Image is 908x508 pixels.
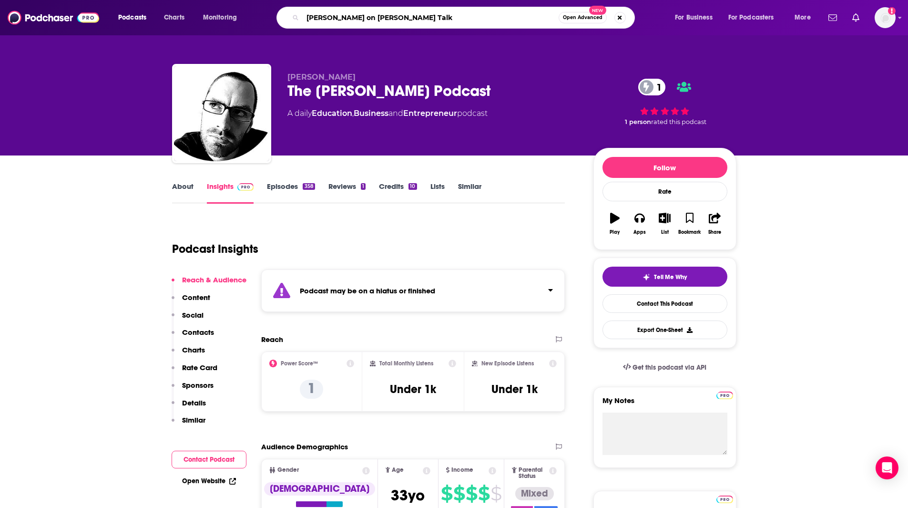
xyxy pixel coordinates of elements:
div: List [661,229,669,235]
span: Charts [164,11,184,24]
a: Business [354,109,388,118]
div: Search podcasts, credits, & more... [286,7,644,29]
button: open menu [788,10,823,25]
span: Logged in as AtriaBooks [875,7,896,28]
p: Similar [182,415,205,425]
span: 1 person [625,118,651,125]
a: Pro website [716,494,733,503]
span: $ [490,486,501,501]
button: Details [172,398,206,416]
svg: Add a profile image [888,7,896,15]
div: 358 [303,183,315,190]
p: Reach & Audience [182,275,246,284]
span: Monitoring [203,11,237,24]
div: Apps [633,229,646,235]
button: List [652,207,677,241]
span: More [795,11,811,24]
div: [DEMOGRAPHIC_DATA] [264,482,375,496]
div: Share [708,229,721,235]
h2: Total Monthly Listens [379,360,433,367]
img: tell me why sparkle [643,273,650,281]
a: Charts [158,10,190,25]
button: open menu [668,10,724,25]
h3: Under 1k [491,382,538,396]
a: Get this podcast via API [615,356,714,379]
span: For Podcasters [728,11,774,24]
label: My Notes [602,396,727,413]
img: Podchaser Pro [716,392,733,399]
button: open menu [196,10,249,25]
span: For Business [675,11,713,24]
a: Open Website [182,477,236,485]
a: Education [312,109,352,118]
button: Content [172,293,210,311]
h2: Audience Demographics [261,442,348,451]
button: Apps [627,207,652,241]
span: and [388,109,403,118]
a: Podchaser - Follow, Share and Rate Podcasts [8,9,99,27]
div: 1 [361,183,366,190]
button: Contact Podcast [172,451,246,468]
strong: Podcast may be on a hiatus or finished [300,286,435,295]
p: Contacts [182,328,214,337]
p: Sponsors [182,381,214,390]
button: Charts [172,345,205,363]
span: 1 [648,79,666,95]
button: Follow [602,157,727,178]
span: Gender [277,467,299,473]
img: User Profile [875,7,896,28]
div: Rate [602,182,727,201]
button: Bookmark [677,207,702,241]
div: A daily podcast [287,108,488,119]
span: Tell Me Why [654,273,687,281]
p: Social [182,311,204,320]
a: Entrepreneur [403,109,457,118]
button: Reach & Audience [172,275,246,293]
span: [PERSON_NAME] [287,73,356,82]
a: Pro website [716,390,733,399]
h1: Podcast Insights [172,242,258,256]
div: Open Intercom Messenger [876,456,898,479]
img: Podchaser Pro [716,496,733,503]
span: Parental Status [519,467,548,479]
button: tell me why sparkleTell Me Why [602,267,727,287]
input: Search podcasts, credits, & more... [303,10,559,25]
span: 33 yo [391,486,425,505]
button: Similar [172,415,205,433]
p: Rate Card [182,363,217,372]
div: Play [610,229,620,235]
button: Share [702,207,727,241]
span: New [589,6,606,15]
a: Credits10 [379,182,417,204]
a: Episodes358 [267,182,315,204]
button: Rate Card [172,363,217,381]
button: Play [602,207,627,241]
a: Show notifications dropdown [825,10,841,26]
button: Contacts [172,328,214,345]
span: $ [441,486,452,501]
a: Contact This Podcast [602,294,727,313]
button: open menu [112,10,159,25]
section: Click to expand status details [261,270,565,312]
span: , [352,109,354,118]
button: open menu [722,10,788,25]
p: Content [182,293,210,302]
span: $ [466,486,477,501]
p: 1 [300,380,323,399]
h2: Reach [261,335,283,344]
div: Mixed [515,487,554,500]
button: Open AdvancedNew [559,12,607,23]
button: Export One-Sheet [602,321,727,339]
div: 10 [408,183,417,190]
span: Podcasts [118,11,146,24]
a: About [172,182,194,204]
span: Age [392,467,404,473]
h2: Power Score™ [281,360,318,367]
h2: New Episode Listens [481,360,534,367]
button: Sponsors [172,381,214,398]
span: Income [451,467,473,473]
a: Lists [430,182,445,204]
span: $ [478,486,490,501]
img: The Thomas Green Podcast [174,66,269,161]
